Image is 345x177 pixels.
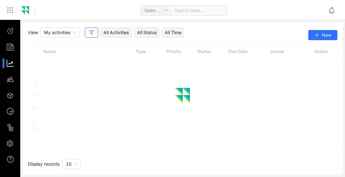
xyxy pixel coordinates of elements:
div: All Status [134,27,160,38]
span: 10 [66,161,72,167]
span: Display records [28,161,60,167]
span: View [28,29,38,36]
div: All Time [162,27,184,38]
img: Loading [175,88,190,103]
span: New [322,32,331,38]
img: Zomentum Logo [20,6,30,15]
div: Notifications [328,3,341,17]
span: My activities [44,28,76,37]
span: Sales Activity [144,6,167,15]
button: New [308,30,337,40]
div: All Activities [101,27,132,38]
